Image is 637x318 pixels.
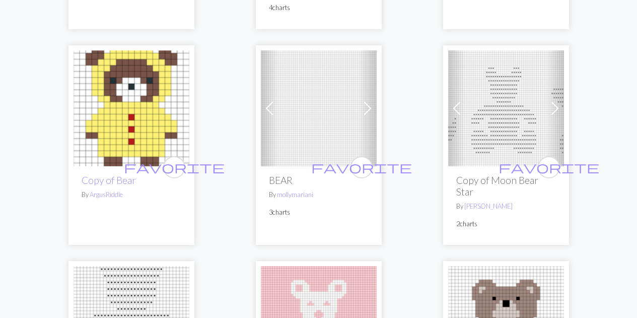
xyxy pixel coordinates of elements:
a: BEAR [261,102,377,112]
button: favourite [163,156,185,178]
h2: Copy of Moon Bear Star [456,174,556,198]
i: favourite [311,157,412,177]
i: favourite [124,157,225,177]
img: BEAR [261,50,377,166]
p: By [269,190,369,200]
p: By [82,190,181,200]
span: favorite [499,159,599,175]
p: 3 charts [269,208,369,217]
button: favourite [538,156,560,178]
span: favorite [311,159,412,175]
p: 4 charts [269,3,369,13]
button: favourite [350,156,373,178]
p: By [456,202,556,211]
i: favourite [499,157,599,177]
a: mollymariani [277,190,313,199]
a: Copy of Bear [82,174,136,186]
a: Moon Bear Star [448,102,564,112]
span: favorite [124,159,225,175]
p: 2 charts [456,219,556,229]
a: Bear [74,102,189,112]
img: Bear [74,50,189,166]
img: Moon Bear Star [448,50,564,166]
h2: BEAR [269,174,369,186]
a: ArgusRiddle [90,190,123,199]
a: [PERSON_NAME] [464,202,513,210]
